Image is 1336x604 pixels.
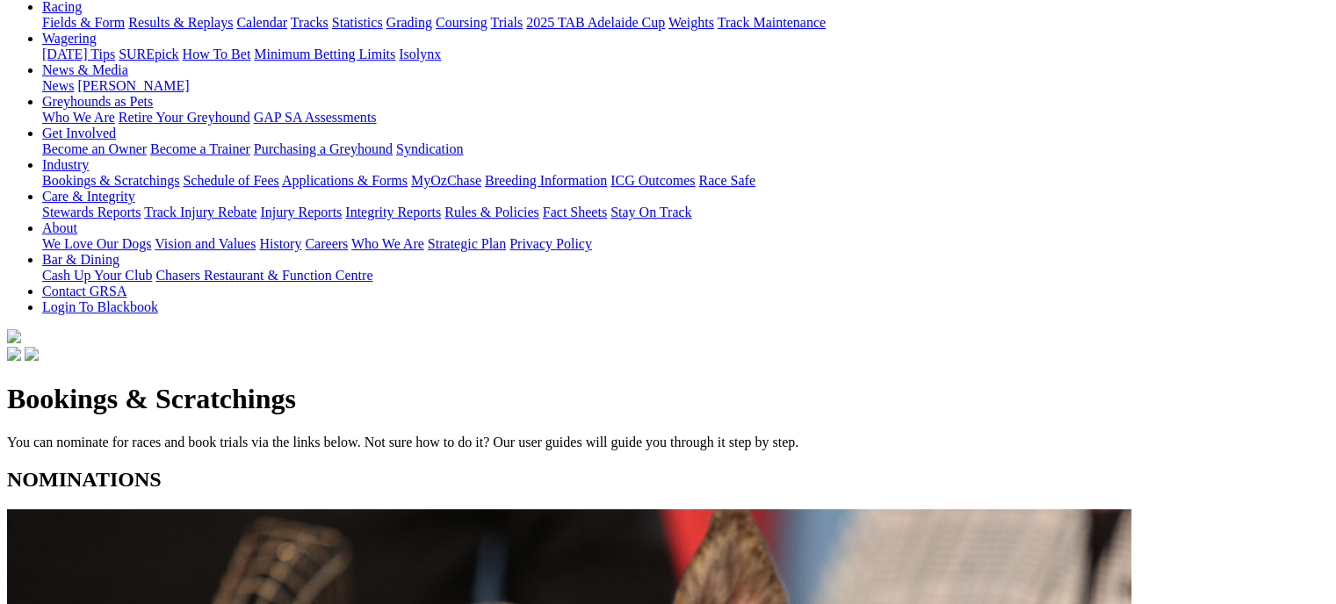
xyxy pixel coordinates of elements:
a: Cash Up Your Club [42,268,152,283]
a: Who We Are [351,236,424,251]
a: Login To Blackbook [42,299,158,314]
a: Integrity Reports [345,205,441,219]
a: Become an Owner [42,141,147,156]
a: GAP SA Assessments [254,110,377,125]
a: Grading [386,15,432,30]
div: Care & Integrity [42,205,1329,220]
img: logo-grsa-white.png [7,329,21,343]
a: [PERSON_NAME] [77,78,189,93]
img: facebook.svg [7,347,21,361]
a: Rules & Policies [444,205,539,219]
a: Get Involved [42,126,116,140]
a: Applications & Forms [282,173,408,188]
p: You can nominate for races and book trials via the links below. Not sure how to do it? Our user g... [7,435,1329,450]
a: [DATE] Tips [42,47,115,61]
a: Greyhounds as Pets [42,94,153,109]
a: Weights [668,15,714,30]
a: How To Bet [183,47,251,61]
a: Fact Sheets [543,205,607,219]
a: ICG Outcomes [610,173,695,188]
a: MyOzChase [411,173,481,188]
a: SUREpick [119,47,178,61]
a: Stay On Track [610,205,691,219]
a: Trials [490,15,523,30]
a: Calendar [236,15,287,30]
div: Bar & Dining [42,268,1329,284]
div: Greyhounds as Pets [42,110,1329,126]
div: About [42,236,1329,252]
a: Care & Integrity [42,189,135,204]
a: Statistics [332,15,383,30]
a: Privacy Policy [509,236,592,251]
a: Bar & Dining [42,252,119,267]
a: History [259,236,301,251]
h2: NOMINATIONS [7,468,1329,492]
a: Tracks [291,15,329,30]
a: Coursing [436,15,487,30]
a: Bookings & Scratchings [42,173,179,188]
a: Race Safe [698,173,755,188]
a: Strategic Plan [428,236,506,251]
h1: Bookings & Scratchings [7,383,1329,415]
a: Contact GRSA [42,284,126,298]
a: News & Media [42,62,128,77]
a: Vision and Values [155,236,256,251]
a: Breeding Information [485,173,607,188]
a: Careers [305,236,348,251]
a: Who We Are [42,110,115,125]
a: Schedule of Fees [183,173,278,188]
a: Results & Replays [128,15,233,30]
a: Isolynx [399,47,441,61]
a: Stewards Reports [42,205,141,219]
a: Track Maintenance [718,15,826,30]
a: Minimum Betting Limits [254,47,395,61]
a: We Love Our Dogs [42,236,151,251]
a: Chasers Restaurant & Function Centre [155,268,372,283]
a: Syndication [396,141,463,156]
a: Purchasing a Greyhound [254,141,393,156]
div: Wagering [42,47,1329,62]
a: Industry [42,157,89,172]
a: Track Injury Rebate [144,205,256,219]
a: About [42,220,77,235]
a: Become a Trainer [150,141,250,156]
a: News [42,78,74,93]
div: Get Involved [42,141,1329,157]
a: 2025 TAB Adelaide Cup [526,15,665,30]
div: Racing [42,15,1329,31]
img: twitter.svg [25,347,39,361]
div: Industry [42,173,1329,189]
a: Wagering [42,31,97,46]
a: Fields & Form [42,15,125,30]
a: Retire Your Greyhound [119,110,250,125]
div: News & Media [42,78,1329,94]
a: Injury Reports [260,205,342,219]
